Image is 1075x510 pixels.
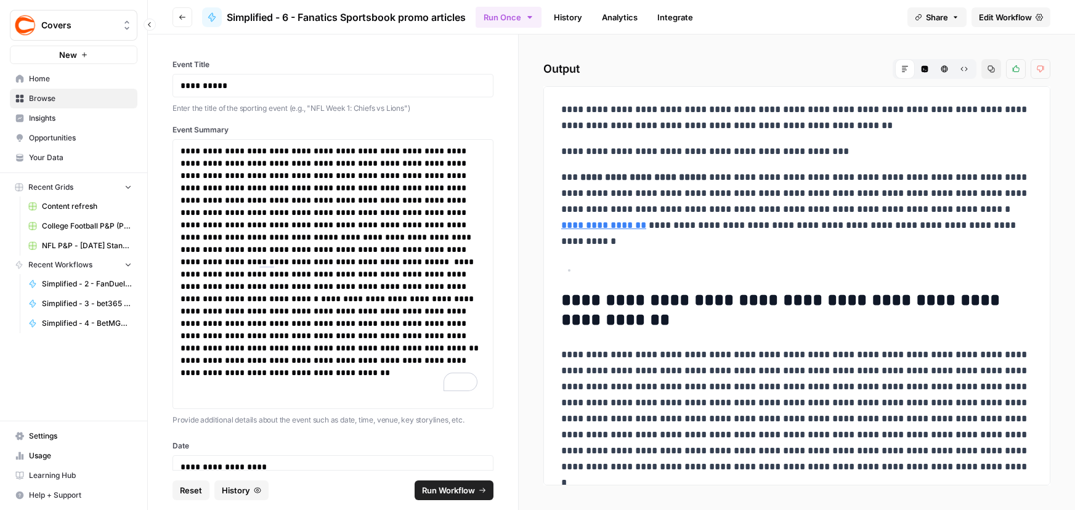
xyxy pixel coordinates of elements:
[10,148,137,168] a: Your Data
[10,69,137,89] a: Home
[222,484,250,496] span: History
[907,7,967,27] button: Share
[422,484,475,496] span: Run Workflow
[10,256,137,274] button: Recent Workflows
[10,46,137,64] button: New
[10,89,137,108] a: Browse
[23,216,137,236] a: College Football P&P (Production) Grid (1)
[42,318,132,329] span: Simplified - 4 - BetMGM bonus code articles
[23,236,137,256] a: NFL P&P - [DATE] Standard (Production) Grid
[202,7,466,27] a: Simplified - 6 - Fanatics Sportsbook promo articles
[14,14,36,36] img: Covers Logo
[41,19,116,31] span: Covers
[29,431,132,442] span: Settings
[10,426,137,446] a: Settings
[42,298,132,309] span: Simplified - 3 - bet365 bonus code articles
[10,108,137,128] a: Insights
[546,7,590,27] a: History
[181,145,485,403] div: To enrich screen reader interactions, please activate Accessibility in Grammarly extension settings
[926,11,948,23] span: Share
[172,414,493,426] p: Provide additional details about the event such as date, time, venue, key storylines, etc.
[29,450,132,461] span: Usage
[29,93,132,104] span: Browse
[10,446,137,466] a: Usage
[42,240,132,251] span: NFL P&P - [DATE] Standard (Production) Grid
[476,7,542,28] button: Run Once
[543,59,1050,79] h2: Output
[172,480,209,500] button: Reset
[23,294,137,314] a: Simplified - 3 - bet365 bonus code articles
[227,10,466,25] span: Simplified - 6 - Fanatics Sportsbook promo articles
[23,196,137,216] a: Content refresh
[42,278,132,289] span: Simplified - 2 - FanDuel promo code articles
[594,7,645,27] a: Analytics
[29,132,132,144] span: Opportunities
[29,113,132,124] span: Insights
[10,128,137,148] a: Opportunities
[29,470,132,481] span: Learning Hub
[10,10,137,41] button: Workspace: Covers
[10,178,137,196] button: Recent Grids
[172,124,493,136] label: Event Summary
[42,221,132,232] span: College Football P&P (Production) Grid (1)
[180,484,202,496] span: Reset
[172,440,493,451] label: Date
[29,152,132,163] span: Your Data
[972,7,1050,27] a: Edit Workflow
[59,49,77,61] span: New
[10,466,137,485] a: Learning Hub
[650,7,700,27] a: Integrate
[10,485,137,505] button: Help + Support
[214,480,269,500] button: History
[28,182,73,193] span: Recent Grids
[23,274,137,294] a: Simplified - 2 - FanDuel promo code articles
[172,102,493,115] p: Enter the title of the sporting event (e.g., "NFL Week 1: Chiefs vs Lions")
[23,314,137,333] a: Simplified - 4 - BetMGM bonus code articles
[42,201,132,212] span: Content refresh
[979,11,1032,23] span: Edit Workflow
[28,259,92,270] span: Recent Workflows
[415,480,493,500] button: Run Workflow
[29,490,132,501] span: Help + Support
[172,59,493,70] label: Event Title
[29,73,132,84] span: Home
